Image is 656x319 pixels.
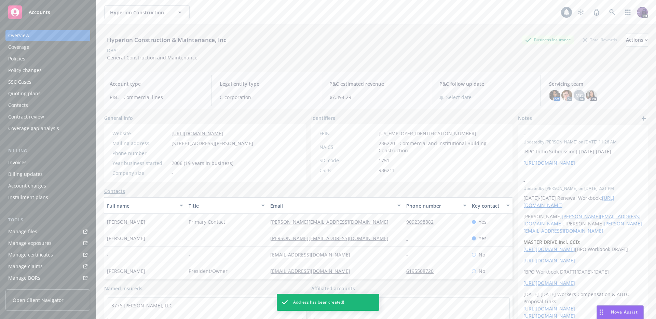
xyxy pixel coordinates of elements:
div: Manage BORs [8,273,40,283]
div: Title [189,202,257,209]
span: Account type [110,80,203,87]
a: Contacts [104,188,125,195]
p: [DATE]-[DATE] Workers Compensation & AUTO Proposal Links: [523,291,642,305]
div: SSC Cases [8,77,31,87]
span: Identifiers [311,114,335,122]
div: Policies [8,53,25,64]
a: [URL][DOMAIN_NAME] [172,130,223,137]
div: Website [112,130,169,137]
a: Policies [5,53,90,64]
button: Phone number [404,197,469,214]
span: General info [104,114,133,122]
a: Stop snowing [574,5,588,19]
span: 936211 [379,167,395,174]
img: photo [549,90,560,101]
a: [URL][DOMAIN_NAME] [523,159,575,166]
span: No [479,251,485,258]
strong: MASTER DRIVE Incl. CCD: [523,239,580,245]
div: Quoting plans [8,88,41,99]
span: Nova Assist [611,309,638,315]
div: Business Insurance [522,36,574,44]
span: 236220 - Commercial and Institutional Building Construction [379,140,505,154]
span: - [523,131,625,138]
div: Total Rewards [580,36,620,44]
div: Company size [112,169,169,177]
span: - [107,251,109,258]
span: - [172,150,173,157]
span: [PERSON_NAME] [107,267,145,275]
a: Overview [5,30,90,41]
button: Nova Assist [597,305,644,319]
div: Manage exposures [8,238,52,249]
a: add [640,114,648,123]
a: [URL][DOMAIN_NAME] [523,257,575,264]
div: Full name [107,202,176,209]
a: Coverage gap analysis [5,123,90,134]
a: Accounts [5,3,90,22]
a: Account charges [5,180,90,191]
a: [URL][DOMAIN_NAME] [523,313,575,319]
a: Quoting plans [5,88,90,99]
span: Open Client Navigator [13,296,64,304]
a: - [406,235,413,241]
a: Invoices [5,157,90,168]
div: Coverage gap analysis [8,123,59,134]
span: Legal entity type [220,80,313,87]
span: 1751 [379,157,389,164]
a: [PERSON_NAME][EMAIL_ADDRESS][DOMAIN_NAME] [270,219,394,225]
a: 6195508720 [406,268,439,274]
span: [STREET_ADDRESS][PERSON_NAME] [172,140,253,147]
div: Invoices [8,157,27,168]
a: Named insureds [104,285,142,292]
a: Contract review [5,111,90,122]
div: Billing updates [8,169,43,180]
div: CSLB [319,167,376,174]
span: [PERSON_NAME] [107,235,145,242]
p: [DATE]-[DATE] Renewal Workbook: [523,194,642,209]
button: Email [268,197,404,214]
span: Yes [479,218,487,225]
div: Hyperion Construction & Maintenance, Inc [104,36,229,44]
div: Overview [8,30,29,41]
div: Manage certificates [8,249,53,260]
span: Yes [479,235,487,242]
a: Manage exposures [5,238,90,249]
div: Email [270,202,393,209]
a: [URL][DOMAIN_NAME] [523,280,575,286]
span: Address has been created! [293,299,344,305]
p: [PERSON_NAME] ; [PERSON_NAME] [523,213,642,234]
a: [URL][DOMAIN_NAME] [523,305,575,312]
button: Actions [626,33,648,47]
div: Policy changes [8,65,42,76]
span: MG [575,92,583,99]
a: Installment plans [5,192,90,203]
a: [PERSON_NAME][EMAIL_ADDRESS][DOMAIN_NAME] [523,213,641,227]
a: Affiliated accounts [311,285,355,292]
span: P&C - Commercial lines [110,94,203,101]
div: Tools [5,217,90,223]
div: Coverage [8,42,29,53]
a: Switch app [621,5,635,19]
span: No [479,267,485,275]
span: General Construction and Maintenance [107,54,197,61]
p: [BPO Indio Submission] [DATE]-[DATE] [523,148,642,155]
a: - [406,251,413,258]
p: [BPO Workbook DRAFT][DATE]-[DATE] [523,268,642,275]
a: Billing updates [5,169,90,180]
button: Key contact [469,197,512,214]
a: Search [605,5,619,19]
div: Billing [5,148,90,154]
span: [US_EMPLOYER_IDENTIFICATION_NUMBER] [379,130,476,137]
div: Contract review [8,111,44,122]
div: -Updatedby [PERSON_NAME] on [DATE] 11:26 AM[BPO Indio Submission] [DATE]-[DATE][URL][DOMAIN_NAME] [518,125,648,172]
div: Actions [626,33,648,46]
span: - [189,251,190,258]
div: Phone number [112,150,169,157]
span: President/Owner [189,267,228,275]
div: Contacts [8,100,28,111]
div: Account charges [8,180,46,191]
div: Mailing address [112,140,169,147]
span: [PERSON_NAME] [107,218,145,225]
a: 9092398882 [406,219,439,225]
